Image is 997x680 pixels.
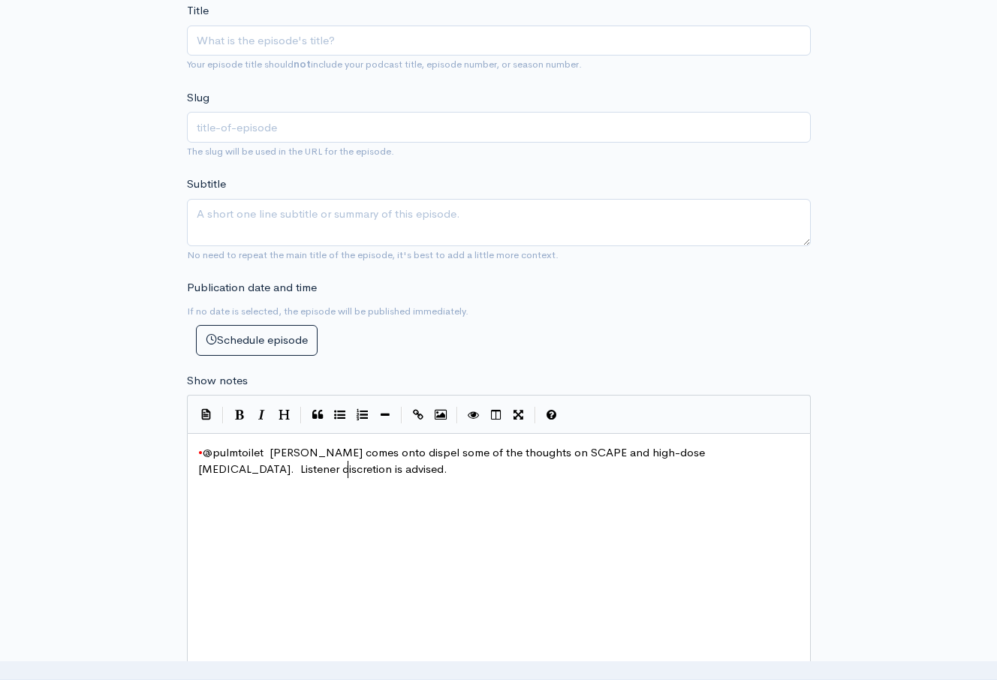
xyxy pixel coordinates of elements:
label: Show notes [187,372,248,390]
label: Publication date and time [187,279,317,296]
i: | [535,407,536,424]
strong: not [294,58,311,71]
i: | [401,407,402,424]
label: Subtitle [187,176,226,193]
button: Insert Image [429,404,452,426]
button: Heading [273,404,296,426]
button: Generic List [329,404,351,426]
button: Schedule episode [196,325,318,356]
label: Title [187,2,209,20]
button: Toggle Side by Side [485,404,508,426]
button: Insert Show Notes Template [195,402,218,425]
button: Create Link [407,404,429,426]
small: Your episode title should include your podcast title, episode number, or season number. [187,58,582,71]
button: Markdown Guide [541,404,563,426]
button: Quote [306,404,329,426]
small: No need to repeat the main title of the episode, it's best to add a little more context. [187,248,559,261]
i: | [300,407,302,424]
button: Bold [228,404,251,426]
i: | [222,407,224,424]
span: \u200b [198,445,203,459]
small: If no date is selected, the episode will be published immediately. [187,305,468,317]
span: @pulmtoilet [PERSON_NAME] comes onto dispel some of the thoughts on SCAPE and high-dose [MEDICAL_... [198,445,708,477]
button: Numbered List [351,404,374,426]
button: Toggle Fullscreen [508,404,530,426]
small: The slug will be used in the URL for the episode. [187,145,394,158]
input: What is the episode's title? [187,26,811,56]
i: | [456,407,458,424]
label: Slug [187,89,209,107]
button: Toggle Preview [462,404,485,426]
button: Insert Horizontal Line [374,404,396,426]
button: Italic [251,404,273,426]
input: title-of-episode [187,112,811,143]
